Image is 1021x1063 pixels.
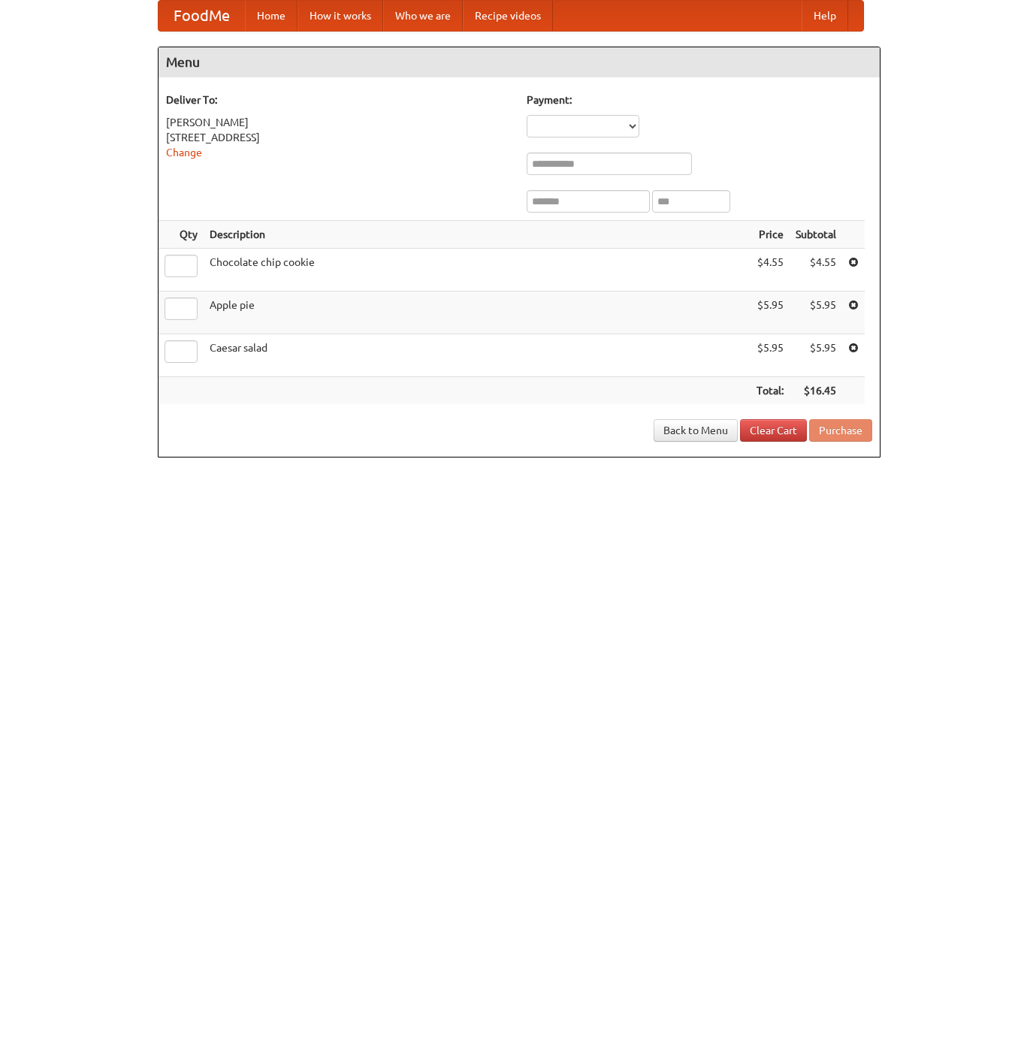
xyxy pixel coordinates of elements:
[802,1,848,31] a: Help
[298,1,383,31] a: How it works
[166,146,202,159] a: Change
[204,249,751,291] td: Chocolate chip cookie
[166,115,512,130] div: [PERSON_NAME]
[790,221,842,249] th: Subtotal
[751,249,790,291] td: $4.55
[204,334,751,377] td: Caesar salad
[204,291,751,334] td: Apple pie
[463,1,553,31] a: Recipe videos
[159,1,245,31] a: FoodMe
[790,377,842,405] th: $16.45
[245,1,298,31] a: Home
[790,334,842,377] td: $5.95
[751,221,790,249] th: Price
[809,419,872,442] button: Purchase
[527,92,872,107] h5: Payment:
[751,334,790,377] td: $5.95
[204,221,751,249] th: Description
[740,419,807,442] a: Clear Cart
[751,377,790,405] th: Total:
[654,419,738,442] a: Back to Menu
[166,130,512,145] div: [STREET_ADDRESS]
[383,1,463,31] a: Who we are
[159,47,880,77] h4: Menu
[751,291,790,334] td: $5.95
[790,249,842,291] td: $4.55
[790,291,842,334] td: $5.95
[159,221,204,249] th: Qty
[166,92,512,107] h5: Deliver To:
